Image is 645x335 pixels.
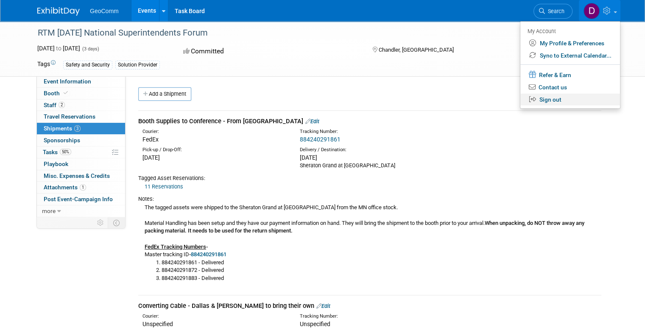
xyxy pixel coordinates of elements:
span: Chandler, [GEOGRAPHIC_DATA] [379,47,454,53]
td: Tags [37,60,56,69]
span: Event Information [44,78,91,85]
a: 884240291861 [300,136,341,143]
span: [DATE] [DATE] [37,45,80,52]
span: Misc. Expenses & Credits [44,172,110,179]
span: Attachments [44,184,86,191]
div: Unspecified [142,320,287,328]
li: 884240291883 - Delivered [162,274,601,282]
b: - [189,251,226,257]
a: 11 Reservations [145,183,183,190]
span: Sponsorships [44,137,80,144]
div: Tracking Number: [300,313,483,320]
div: Sheraton Grand at [GEOGRAPHIC_DATA] [300,162,444,169]
div: Committed [181,44,359,59]
i: Booth reservation complete [64,91,68,95]
a: Add a Shipment [138,87,191,101]
li: 884240291872 - Delivered [162,266,601,274]
td: Toggle Event Tabs [108,217,126,228]
a: Search [533,4,572,19]
div: [DATE] [300,153,444,162]
a: Edit [305,118,319,125]
span: Shipments [44,125,81,132]
span: Unspecified [300,321,330,327]
div: Tracking Number: [300,128,483,135]
a: Shipments3 [37,123,125,134]
a: more [37,205,125,217]
span: Tasks [43,149,71,155]
span: Travel Reservations [44,113,95,120]
a: Refer & Earn [520,68,620,81]
a: Edit [316,303,330,309]
div: Safety and Security [63,61,112,69]
img: ExhibitDay [37,7,80,16]
a: Misc. Expenses & Credits [37,170,125,182]
div: Courier: [142,313,287,320]
a: Contact us [520,81,620,94]
a: Playbook [37,158,125,170]
a: Booth [37,88,125,99]
div: Delivery / Destination: [300,147,444,153]
span: Playbook [44,161,68,167]
span: 2 [59,102,65,108]
a: Sign out [520,94,620,106]
b: FedEx Tracking Numbers [145,244,206,250]
div: FedEx [142,135,287,144]
span: Search [545,8,564,14]
div: My Account [528,26,611,36]
span: 50% [60,149,71,155]
a: Staff2 [37,100,125,111]
span: Post Event-Campaign Info [44,196,113,202]
div: Tagged Asset Reservations: [138,174,601,182]
li: 884240291861 - Delivered [162,259,601,267]
a: Attachments1 [37,182,125,193]
div: Solution Provider [115,61,160,69]
img: Dallas Johnson [584,3,600,19]
a: Sync to External Calendar... [520,50,620,62]
span: (3 days) [81,46,99,52]
a: Tasks50% [37,147,125,158]
td: Personalize Event Tab Strip [93,217,108,228]
div: Courier: [142,128,287,135]
a: Sponsorships [37,135,125,146]
div: Event Format [514,44,597,57]
div: [DATE] [142,153,287,162]
span: more [42,208,56,214]
div: The tagged assets were shipped to the Sheraton Grand at [GEOGRAPHIC_DATA] from the MN office stoc... [138,203,601,282]
span: to [55,45,63,52]
span: GeoComm [90,8,119,14]
a: 884240291861 [191,251,226,257]
div: Notes: [138,195,601,203]
span: Staff [44,102,65,108]
span: 1 [80,184,86,191]
div: Pick-up / Drop-Off: [142,147,287,153]
a: My Profile & Preferences [520,37,620,50]
div: Converting Cable - Dallas & [PERSON_NAME] to bring their own [138,302,601,310]
a: Event Information [37,76,125,87]
b: - [206,244,208,250]
span: Booth [44,90,70,97]
div: Booth Supplies to Conference - From [GEOGRAPHIC_DATA] [138,117,601,126]
a: Post Event-Campaign Info [37,194,125,205]
span: 3 [74,125,81,132]
div: RTM [DATE] National Superintendents Forum [35,25,550,41]
a: Travel Reservations [37,111,125,122]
